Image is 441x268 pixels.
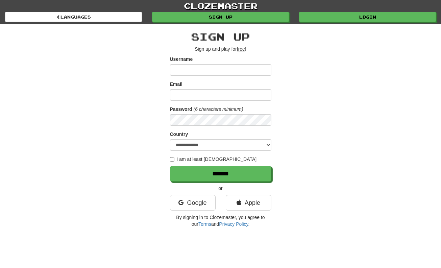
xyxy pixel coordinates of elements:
[170,195,216,211] a: Google
[170,46,271,52] p: Sign up and play for !
[226,195,271,211] a: Apple
[170,56,193,63] label: Username
[170,81,182,88] label: Email
[5,12,142,22] a: Languages
[170,214,271,227] p: By signing in to Clozemaster, you agree to our and .
[170,156,257,163] label: I am at least [DEMOGRAPHIC_DATA]
[219,221,248,227] a: Privacy Policy
[170,106,192,113] label: Password
[152,12,289,22] a: Sign up
[198,221,211,227] a: Terms
[170,157,174,162] input: I am at least [DEMOGRAPHIC_DATA]
[170,31,271,42] h2: Sign up
[170,131,188,138] label: Country
[194,106,243,112] em: (6 characters minimum)
[299,12,436,22] a: Login
[170,185,271,192] p: or
[237,46,245,52] u: free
